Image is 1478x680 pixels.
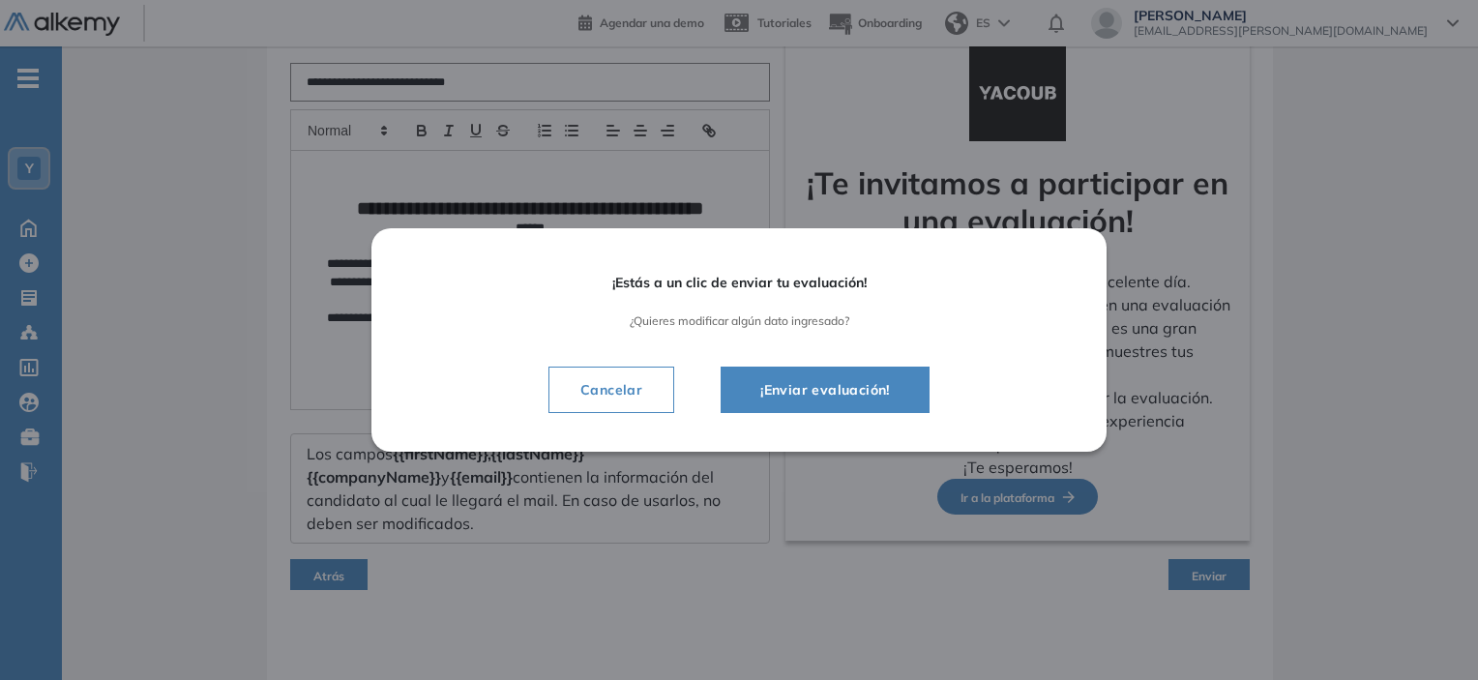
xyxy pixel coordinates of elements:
[565,378,658,401] span: Cancelar
[426,314,1052,328] span: ¿Quieres modificar algún dato ingresado?
[1381,587,1478,680] iframe: Chat Widget
[745,378,905,401] span: ¡Enviar evaluación!
[548,367,674,413] button: Cancelar
[721,367,930,413] button: ¡Enviar evaluación!
[1381,587,1478,680] div: Widget de chat
[426,275,1052,291] span: ¡Estás a un clic de enviar tu evaluación!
